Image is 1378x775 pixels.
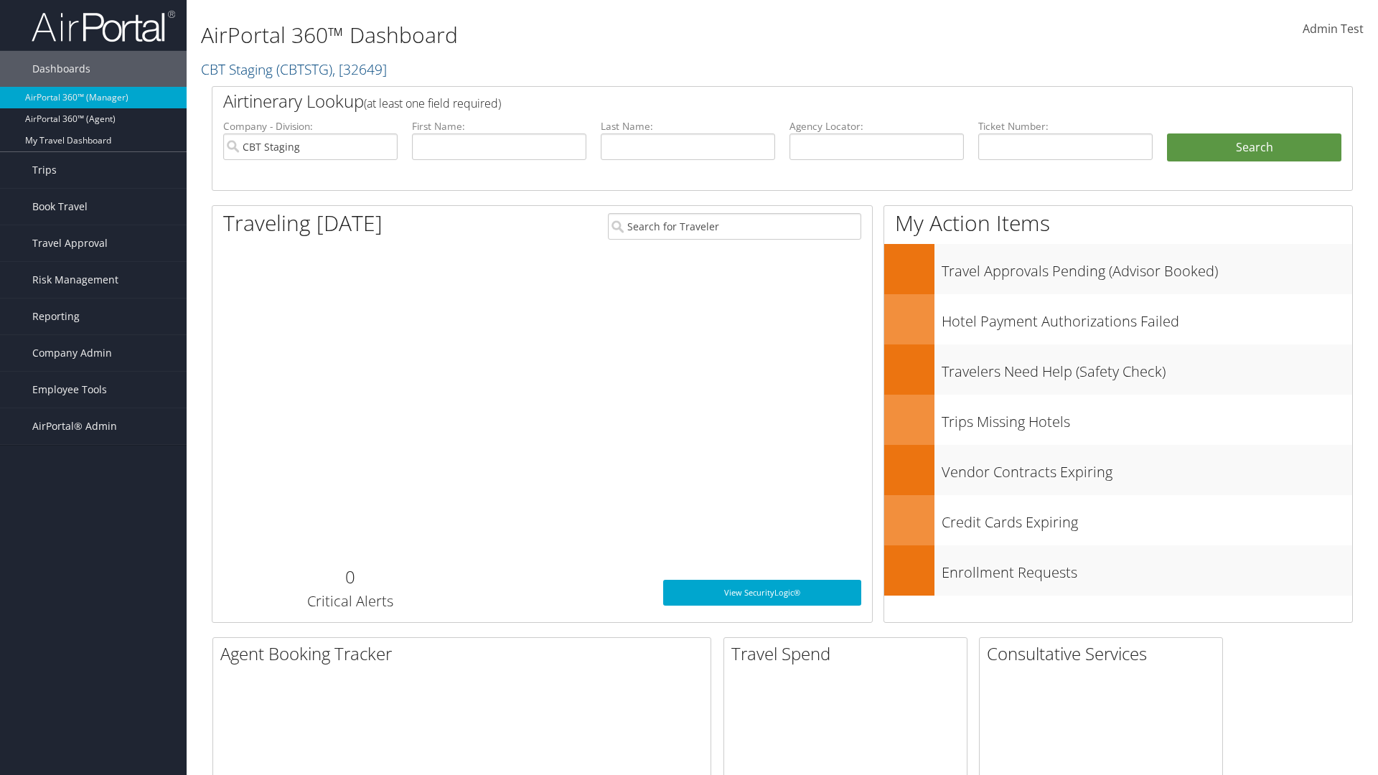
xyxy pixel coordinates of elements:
h3: Travelers Need Help (Safety Check) [942,354,1352,382]
h3: Hotel Payment Authorizations Failed [942,304,1352,332]
img: airportal-logo.png [32,9,175,43]
h2: Agent Booking Tracker [220,642,711,666]
span: , [ 32649 ] [332,60,387,79]
label: Company - Division: [223,119,398,133]
h3: Credit Cards Expiring [942,505,1352,532]
h1: My Action Items [884,208,1352,238]
h2: 0 [223,565,477,589]
span: Admin Test [1303,21,1364,37]
h1: Traveling [DATE] [223,208,383,238]
span: Company Admin [32,335,112,371]
a: Credit Cards Expiring [884,495,1352,545]
span: Dashboards [32,51,90,87]
h3: Travel Approvals Pending (Advisor Booked) [942,254,1352,281]
span: ( CBTSTG ) [276,60,332,79]
a: CBT Staging [201,60,387,79]
h3: Vendor Contracts Expiring [942,455,1352,482]
a: Vendor Contracts Expiring [884,445,1352,495]
h3: Critical Alerts [223,591,477,611]
span: Reporting [32,299,80,334]
h2: Travel Spend [731,642,967,666]
a: Enrollment Requests [884,545,1352,596]
a: Hotel Payment Authorizations Failed [884,294,1352,344]
input: Search for Traveler [608,213,861,240]
label: First Name: [412,119,586,133]
span: Travel Approval [32,225,108,261]
h2: Consultative Services [987,642,1222,666]
span: Employee Tools [32,372,107,408]
span: (at least one field required) [364,95,501,111]
label: Ticket Number: [978,119,1153,133]
h1: AirPortal 360™ Dashboard [201,20,976,50]
span: AirPortal® Admin [32,408,117,444]
a: Trips Missing Hotels [884,395,1352,445]
a: Travel Approvals Pending (Advisor Booked) [884,244,1352,294]
h3: Trips Missing Hotels [942,405,1352,432]
h3: Enrollment Requests [942,555,1352,583]
span: Risk Management [32,262,118,298]
span: Book Travel [32,189,88,225]
span: Trips [32,152,57,188]
a: View SecurityLogic® [663,580,861,606]
a: Admin Test [1303,7,1364,52]
label: Agency Locator: [789,119,964,133]
label: Last Name: [601,119,775,133]
a: Travelers Need Help (Safety Check) [884,344,1352,395]
button: Search [1167,133,1341,162]
h2: Airtinerary Lookup [223,89,1247,113]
